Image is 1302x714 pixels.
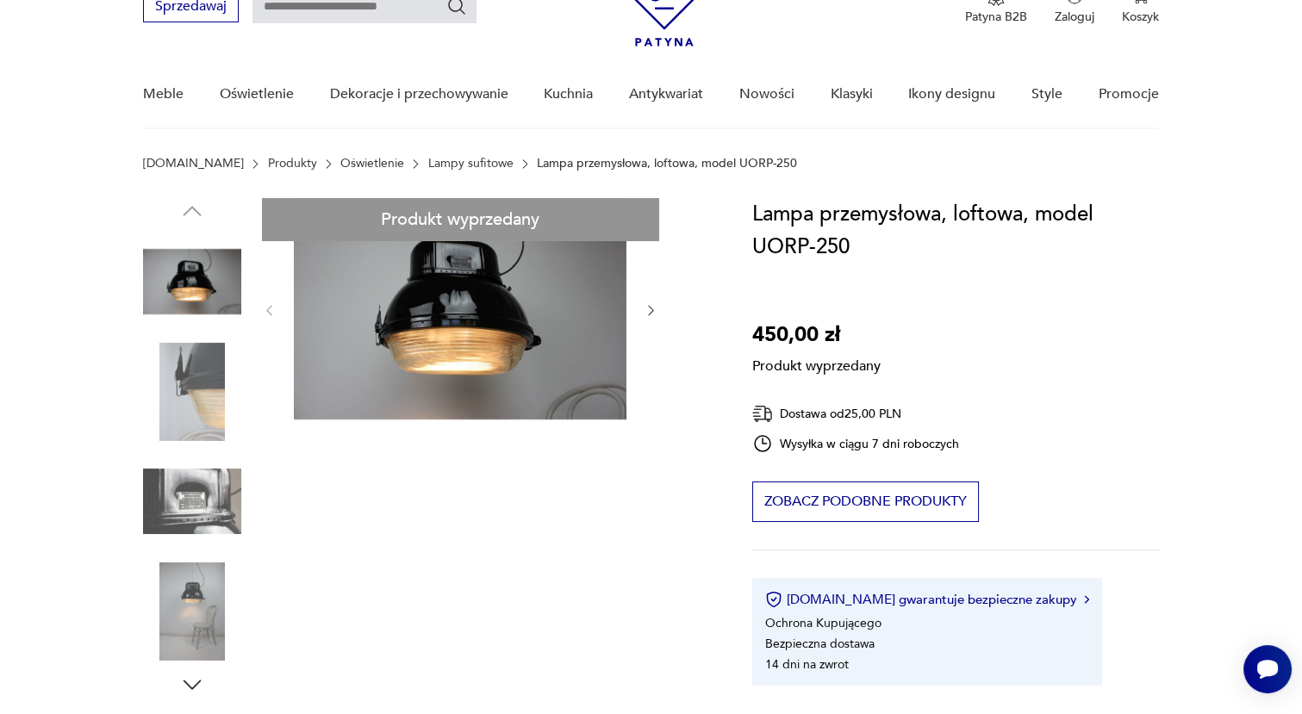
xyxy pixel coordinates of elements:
a: Dekoracje i przechowywanie [330,61,508,127]
h1: Lampa przemysłowa, loftowa, model UORP-250 [752,198,1158,264]
a: Klasyki [831,61,873,127]
p: Patyna B2B [965,9,1027,25]
div: Dostawa od 25,00 PLN [752,403,959,425]
a: Sprzedawaj [143,2,239,14]
li: Bezpieczna dostawa [765,636,875,652]
p: Zaloguj [1055,9,1094,25]
a: Lampy sufitowe [428,157,514,171]
p: 450,00 zł [752,319,881,351]
img: Ikona certyfikatu [765,591,782,608]
button: Zobacz podobne produkty [752,481,979,522]
p: Lampa przemysłowa, loftowa, model UORP-250 [537,157,797,171]
li: 14 dni na zwrot [765,656,849,673]
iframe: Smartsupp widget button [1243,645,1292,693]
a: Oświetlenie [340,157,404,171]
p: Produkt wyprzedany [752,351,881,376]
a: Promocje [1099,61,1159,127]
p: Koszyk [1122,9,1159,25]
a: Nowości [739,61,794,127]
a: Ikony designu [908,61,995,127]
a: Kuchnia [544,61,593,127]
a: Meble [143,61,184,127]
button: [DOMAIN_NAME] gwarantuje bezpieczne zakupy [765,591,1088,608]
a: Oświetlenie [220,61,294,127]
img: Ikona strzałki w prawo [1084,595,1089,604]
a: [DOMAIN_NAME] [143,157,244,171]
a: Produkty [268,157,317,171]
div: Wysyłka w ciągu 7 dni roboczych [752,433,959,454]
a: Style [1031,61,1062,127]
img: Ikona dostawy [752,403,773,425]
li: Ochrona Kupującego [765,615,881,631]
a: Antykwariat [629,61,703,127]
